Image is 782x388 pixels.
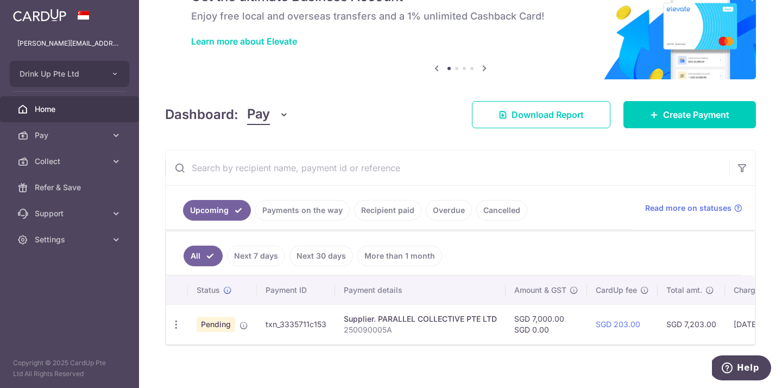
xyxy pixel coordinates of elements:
[35,182,106,193] span: Refer & Save
[734,285,778,296] span: Charge date
[227,246,285,266] a: Next 7 days
[512,108,584,121] span: Download Report
[35,130,106,141] span: Pay
[663,108,729,121] span: Create Payment
[35,208,106,219] span: Support
[596,320,640,329] a: SGD 203.00
[13,9,66,22] img: CardUp
[712,355,771,383] iframe: Opens a widget where you can find more information
[184,246,223,266] a: All
[344,324,497,335] p: 250090005A
[35,234,106,245] span: Settings
[10,61,129,87] button: Drink Up Pte Ltd
[623,101,756,128] a: Create Payment
[357,246,442,266] a: More than 1 month
[166,151,729,185] input: Search by recipient name, payment id or reference
[514,285,566,296] span: Amount & GST
[35,156,106,167] span: Collect
[354,200,421,221] a: Recipient paid
[35,104,106,115] span: Home
[645,203,731,214] span: Read more on statuses
[289,246,353,266] a: Next 30 days
[257,304,335,344] td: txn_3335711c153
[165,105,238,124] h4: Dashboard:
[197,285,220,296] span: Status
[472,101,610,128] a: Download Report
[596,285,637,296] span: CardUp fee
[20,68,100,79] span: Drink Up Pte Ltd
[191,36,297,47] a: Learn more about Elevate
[183,200,251,221] a: Upcoming
[666,285,702,296] span: Total amt.
[645,203,742,214] a: Read more on statuses
[191,10,730,23] h6: Enjoy free local and overseas transfers and a 1% unlimited Cashback Card!
[426,200,472,221] a: Overdue
[335,276,506,304] th: Payment details
[257,276,335,304] th: Payment ID
[247,104,289,125] button: Pay
[247,104,270,125] span: Pay
[17,38,122,49] p: [PERSON_NAME][EMAIL_ADDRESS][DOMAIN_NAME]
[197,317,235,332] span: Pending
[476,200,527,221] a: Cancelled
[658,304,725,344] td: SGD 7,203.00
[255,200,350,221] a: Payments on the way
[344,314,497,324] div: Supplier. PARALLEL COLLECTIVE PTE LTD
[506,304,587,344] td: SGD 7,000.00 SGD 0.00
